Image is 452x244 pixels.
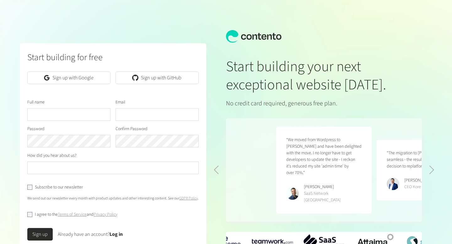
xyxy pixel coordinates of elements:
[58,231,123,238] div: Already have an account?
[27,196,199,201] p: We send out our newsletter every month with product updates and other interesting content. See our .
[94,211,117,218] a: Privacy Policy
[404,184,437,190] div: CEO Kore Systems
[35,211,117,218] label: I agree to the and
[27,126,45,132] label: Password
[27,152,77,159] label: How did you hear about us?
[35,184,83,191] label: Subscribe to our newsletter
[304,184,362,190] div: [PERSON_NAME]
[27,51,199,64] h2: Start building for free
[252,239,293,244] div: 1 / 6
[213,166,219,174] div: Previous slide
[276,127,372,214] figure: 4 / 5
[286,137,362,176] p: “We moved from Wordpress to [PERSON_NAME] and have been delighted with the move. I no longer have...
[387,178,399,190] img: Ryan Crowley
[116,99,125,106] label: Email
[58,211,87,218] a: Terms of Service
[110,231,123,238] a: Log in
[429,166,434,174] div: Next slide
[116,126,148,132] label: Confirm Password
[27,99,45,106] label: Full name
[226,99,422,108] p: No credit card required, generous free plan.
[27,72,110,84] a: Sign up with Google
[27,228,53,241] button: Sign up
[179,196,198,201] a: GDPR Policy
[252,239,293,244] img: teamwork-logo.png
[286,187,299,200] img: Phillip Maucher
[116,72,199,84] a: Sign up with GitHub
[226,58,422,94] h1: Start building your next exceptional website [DATE].
[304,190,362,204] div: SaaS Network [GEOGRAPHIC_DATA]
[404,177,437,184] div: [PERSON_NAME]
